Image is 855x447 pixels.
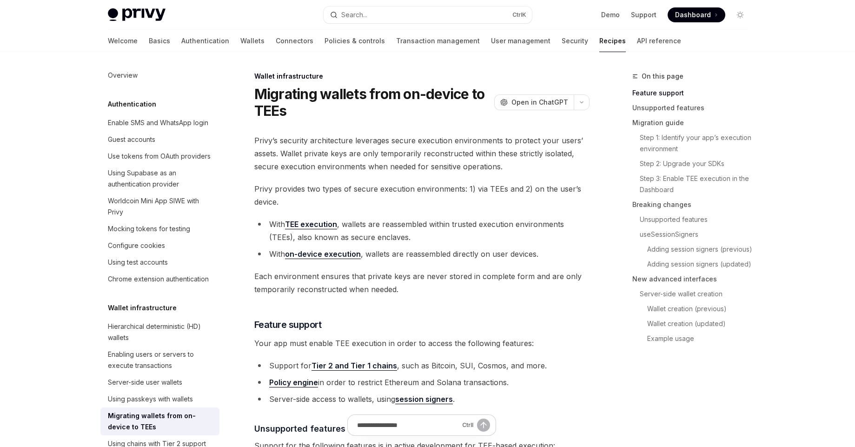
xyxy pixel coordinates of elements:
[632,86,755,100] a: Feature support
[511,98,568,107] span: Open in ChatGPT
[325,30,385,52] a: Policies & controls
[100,67,219,84] a: Overview
[668,7,725,22] a: Dashboard
[108,134,155,145] div: Guest accounts
[108,394,193,405] div: Using passkeys with wallets
[632,171,755,197] a: Step 3: Enable TEE execution in the Dashboard
[254,393,590,406] li: Server-side access to wallets, using .
[637,30,681,52] a: API reference
[100,346,219,374] a: Enabling users or servers to execute transactions
[181,30,229,52] a: Authentication
[100,131,219,148] a: Guest accounts
[100,254,219,271] a: Using test accounts
[240,30,265,52] a: Wallets
[108,349,214,371] div: Enabling users or servers to execute transactions
[642,71,683,82] span: On this page
[632,100,755,115] a: Unsupported features
[100,165,219,193] a: Using Supabase as an authentication provider
[675,10,711,20] span: Dashboard
[269,378,318,387] a: Policy engine
[285,249,361,259] a: on-device execution
[562,30,588,52] a: Security
[312,361,397,371] a: Tier 2 and Tier 1 chains
[632,287,755,301] a: Server-side wallet creation
[357,415,458,435] input: Ask a question...
[100,220,219,237] a: Mocking tokens for testing
[100,193,219,220] a: Worldcoin Mini App SIWE with Privy
[100,391,219,407] a: Using passkeys with wallets
[632,156,755,171] a: Step 2: Upgrade your SDKs
[494,94,574,110] button: Open in ChatGPT
[108,8,166,21] img: light logo
[632,212,755,227] a: Unsupported features
[254,337,590,350] span: Your app must enable TEE execution in order to access the following features:
[108,151,211,162] div: Use tokens from OAuth providers
[100,407,219,435] a: Migrating wallets from on-device to TEEs
[632,301,755,316] a: Wallet creation (previous)
[632,257,755,272] a: Adding session signers (updated)
[632,227,755,242] a: useSessionSigners
[108,240,165,251] div: Configure cookies
[254,86,490,119] h1: Migrating wallets from on-device to TEEs
[108,274,209,285] div: Chrome extension authentication
[632,242,755,257] a: Adding session signers (previous)
[254,270,590,296] span: Each environment ensures that private keys are never stored in complete form and are only tempora...
[324,7,532,23] button: Open search
[108,117,208,128] div: Enable SMS and WhatsApp login
[100,271,219,287] a: Chrome extension authentication
[254,376,590,389] li: in order to restrict Ethereum and Solana transactions.
[108,167,214,190] div: Using Supabase as an authentication provider
[285,220,337,229] a: TEE execution
[254,359,590,372] li: Support for , such as Bitcoin, SUI, Cosmos, and more.
[632,272,755,287] a: New advanced interfaces
[599,30,626,52] a: Recipes
[341,9,367,20] div: Search...
[100,114,219,131] a: Enable SMS and WhatsApp login
[601,10,620,20] a: Demo
[254,318,322,331] span: Feature support
[254,134,590,173] span: Privy’s security architecture leverages secure execution environments to protect your users’ asse...
[108,70,138,81] div: Overview
[632,316,755,331] a: Wallet creation (updated)
[108,302,177,314] h5: Wallet infrastructure
[100,318,219,346] a: Hierarchical deterministic (HD) wallets
[254,182,590,208] span: Privy provides two types of secure execution environments: 1) via TEEs and 2) on the user’s device.
[512,11,526,19] span: Ctrl K
[108,377,182,388] div: Server-side user wallets
[254,247,590,260] li: With , wallets are reassembled directly on user devices.
[632,331,755,346] a: Example usage
[631,10,656,20] a: Support
[491,30,550,52] a: User management
[396,30,480,52] a: Transaction management
[108,30,138,52] a: Welcome
[108,99,156,110] h5: Authentication
[108,321,214,343] div: Hierarchical deterministic (HD) wallets
[254,72,590,81] div: Wallet infrastructure
[100,374,219,391] a: Server-side user wallets
[100,148,219,165] a: Use tokens from OAuth providers
[149,30,170,52] a: Basics
[733,7,748,22] button: Toggle dark mode
[254,218,590,244] li: With , wallets are reassembled within trusted execution environments (TEEs), also known as secure...
[632,130,755,156] a: Step 1: Identify your app’s execution environment
[632,115,755,130] a: Migration guide
[108,410,214,433] div: Migrating wallets from on-device to TEEs
[108,195,214,218] div: Worldcoin Mini App SIWE with Privy
[395,394,453,404] a: session signers
[100,237,219,254] a: Configure cookies
[632,197,755,212] a: Breaking changes
[276,30,313,52] a: Connectors
[108,223,190,234] div: Mocking tokens for testing
[477,419,490,432] button: Send message
[108,257,168,268] div: Using test accounts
